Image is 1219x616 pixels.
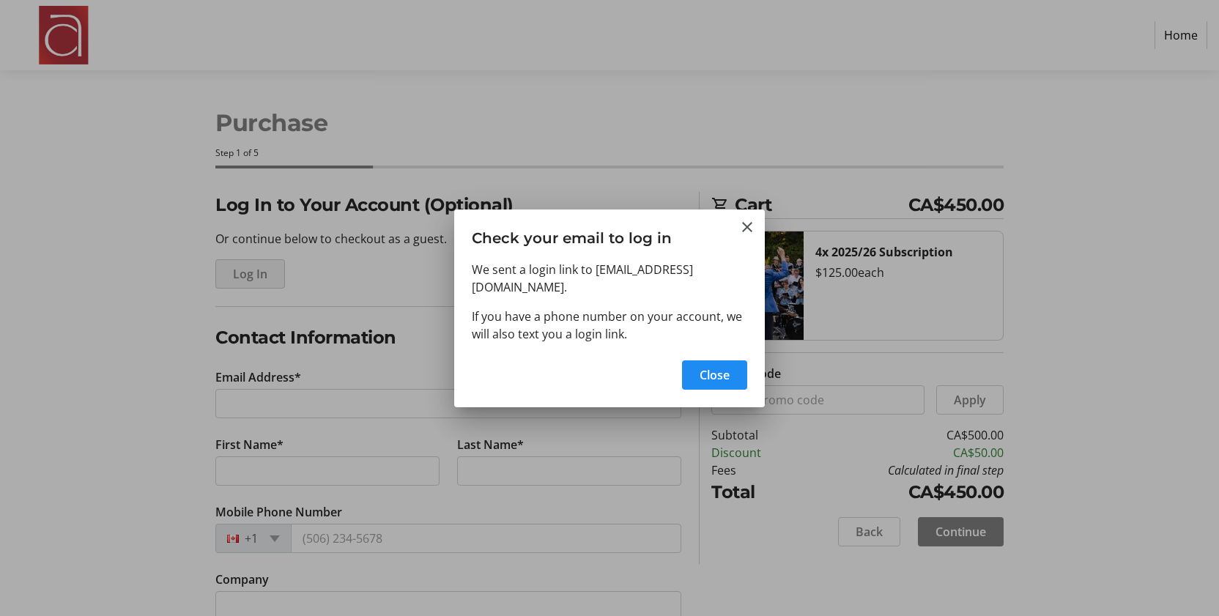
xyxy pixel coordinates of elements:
p: We sent a login link to [EMAIL_ADDRESS][DOMAIN_NAME]. [472,261,747,296]
span: Close [700,366,730,384]
h3: Check your email to log in [454,209,765,260]
button: Close [682,360,747,390]
button: Close [738,218,756,236]
p: If you have a phone number on your account, we will also text you a login link. [472,308,747,343]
